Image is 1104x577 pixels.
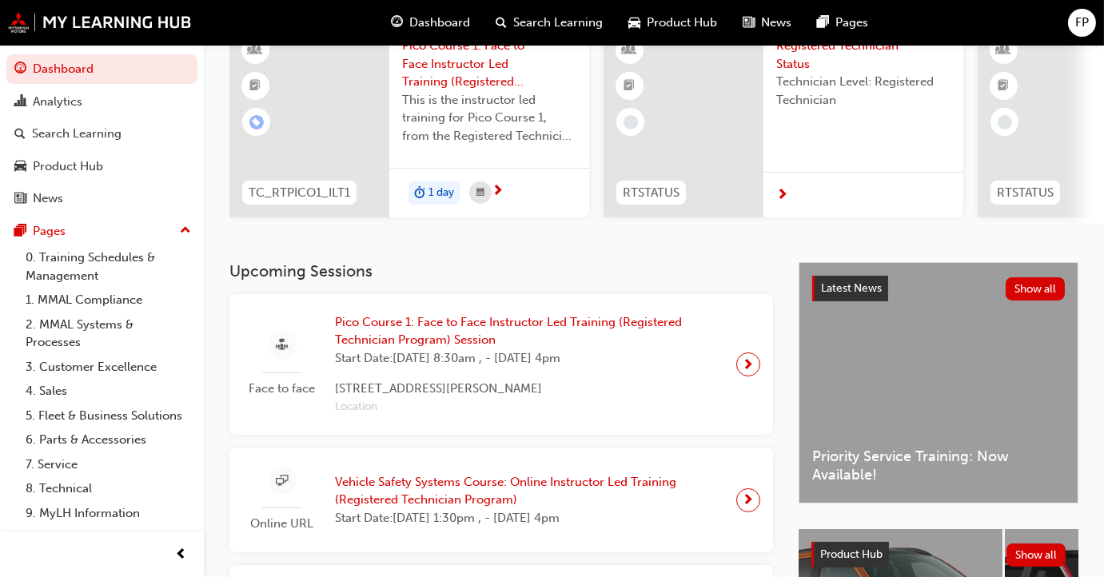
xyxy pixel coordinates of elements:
[335,398,723,416] span: Location
[250,76,261,97] span: booktick-icon
[242,515,322,533] span: Online URL
[19,312,197,355] a: 2. MMAL Systems & Processes
[402,37,576,91] span: Pico Course 1: Face to Face Instructor Led Training (Registered Technician Program)
[8,12,192,33] img: mmal
[19,245,197,288] a: 0. Training Schedules & Management
[14,225,26,239] span: pages-icon
[514,14,604,32] span: Search Learning
[335,380,723,398] span: [STREET_ADDRESS][PERSON_NAME]
[19,501,197,526] a: 9. MyLH Information
[623,184,680,202] span: RTSTATUS
[176,545,188,565] span: prev-icon
[379,6,484,39] a: guage-iconDashboard
[335,509,723,527] span: Start Date: [DATE] 1:30pm , - [DATE] 4pm
[14,160,26,174] span: car-icon
[242,307,760,423] a: Face to facePico Course 1: Face to Face Instructor Led Training (Registered Technician Program) S...
[242,460,760,539] a: Online URLVehicle Safety Systems Course: Online Instructor Led Training (Registered Technician Pr...
[811,542,1066,567] a: Product HubShow all
[1006,543,1066,567] button: Show all
[19,404,197,428] a: 5. Fleet & Business Solutions
[250,40,261,61] span: learningResourceType_INSTRUCTOR_LED-icon
[335,313,723,349] span: Pico Course 1: Face to Face Instructor Led Training (Registered Technician Program) Session
[277,472,289,491] span: sessionType_ONLINE_URL-icon
[604,24,963,217] a: RTSTATUSRegistered Technician StatusTechnician Level: Registered Technician
[492,185,504,199] span: next-icon
[14,95,26,109] span: chart-icon
[14,62,26,77] span: guage-icon
[820,547,883,561] span: Product Hub
[19,476,197,501] a: 8. Technical
[32,125,122,143] div: Search Learning
[277,336,289,356] span: sessionType_FACE_TO_FACE-icon
[1006,277,1066,300] button: Show all
[19,288,197,312] a: 1. MMAL Compliance
[6,184,197,213] a: News
[997,184,1054,202] span: RTSTATUS
[249,184,350,202] span: TC_RTPICO1_ILT1
[19,355,197,380] a: 3. Customer Excellence
[410,14,471,32] span: Dashboard
[624,115,638,129] span: learningRecordVerb_NONE-icon
[19,525,197,550] a: All Pages
[629,13,641,33] span: car-icon
[33,157,103,176] div: Product Hub
[836,14,869,32] span: Pages
[731,6,805,39] a: news-iconNews
[624,40,636,61] span: learningResourceType_INSTRUCTOR_LED-icon
[616,6,731,39] a: car-iconProduct Hub
[998,76,1010,97] span: booktick-icon
[743,13,755,33] span: news-icon
[799,262,1078,503] a: Latest NewsShow allPriority Service Training: Now Available!
[484,6,616,39] a: search-iconSearch Learning
[6,152,197,181] a: Product Hub
[776,37,951,73] span: Registered Technician Status
[648,14,718,32] span: Product Hub
[19,379,197,404] a: 4. Sales
[6,51,197,217] button: DashboardAnalyticsSearch LearningProduct HubNews
[998,40,1010,61] span: learningResourceType_INSTRUCTOR_LED-icon
[14,127,26,141] span: search-icon
[762,14,792,32] span: News
[476,183,484,203] span: calendar-icon
[805,6,882,39] a: pages-iconPages
[743,353,755,376] span: next-icon
[818,13,830,33] span: pages-icon
[414,183,425,204] span: duration-icon
[6,119,197,149] a: Search Learning
[14,192,26,206] span: news-icon
[812,448,1065,483] span: Priority Service Training: Now Available!
[1075,14,1089,32] span: FP
[33,93,82,111] div: Analytics
[335,349,723,368] span: Start Date: [DATE] 8:30am , - [DATE] 4pm
[1068,9,1096,37] button: FP
[496,13,508,33] span: search-icon
[242,380,322,398] span: Face to face
[229,262,773,281] h3: Upcoming Sessions
[776,189,788,203] span: next-icon
[19,452,197,477] a: 7. Service
[249,115,264,129] span: learningRecordVerb_ENROLL-icon
[743,489,755,511] span: next-icon
[19,428,197,452] a: 6. Parts & Accessories
[335,473,723,509] span: Vehicle Safety Systems Course: Online Instructor Led Training (Registered Technician Program)
[428,184,454,202] span: 1 day
[998,115,1012,129] span: learningRecordVerb_NONE-icon
[624,76,636,97] span: booktick-icon
[402,91,576,145] span: This is the instructor led training for Pico Course 1, from the Registered Technician Program.
[392,13,404,33] span: guage-icon
[33,222,66,241] div: Pages
[812,276,1065,301] a: Latest NewsShow all
[821,281,882,295] span: Latest News
[180,221,191,241] span: up-icon
[6,217,197,246] button: Pages
[229,24,589,217] a: TC_RTPICO1_ILT1Pico Course 1: Face to Face Instructor Led Training (Registered Technician Program...
[6,54,197,84] a: Dashboard
[33,189,63,208] div: News
[776,73,951,109] span: Technician Level: Registered Technician
[6,87,197,117] a: Analytics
